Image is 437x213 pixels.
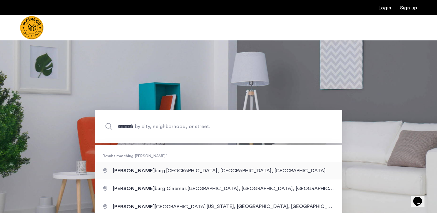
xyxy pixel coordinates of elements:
span: [PERSON_NAME] [113,168,155,173]
span: [US_STATE], [GEOGRAPHIC_DATA], [GEOGRAPHIC_DATA] [207,204,342,209]
a: Login [378,5,391,10]
span: [GEOGRAPHIC_DATA], [GEOGRAPHIC_DATA], [GEOGRAPHIC_DATA] [188,186,347,191]
span: burg [113,168,166,173]
span: burg Cinemas [113,186,188,191]
span: Search by city, neighborhood, or street. [118,122,290,131]
span: Results matching [95,153,342,159]
img: logo [20,16,44,39]
q: [PERSON_NAME] [133,154,167,158]
a: Cazamio Logo [20,16,44,39]
span: [GEOGRAPHIC_DATA] [113,204,207,209]
span: [GEOGRAPHIC_DATA], [GEOGRAPHIC_DATA], [GEOGRAPHIC_DATA] [166,168,326,173]
span: [PERSON_NAME] [113,204,155,209]
iframe: chat widget [411,188,431,207]
a: Registration [400,5,417,10]
span: [PERSON_NAME] [113,186,155,191]
input: Apartment Search [95,110,342,143]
